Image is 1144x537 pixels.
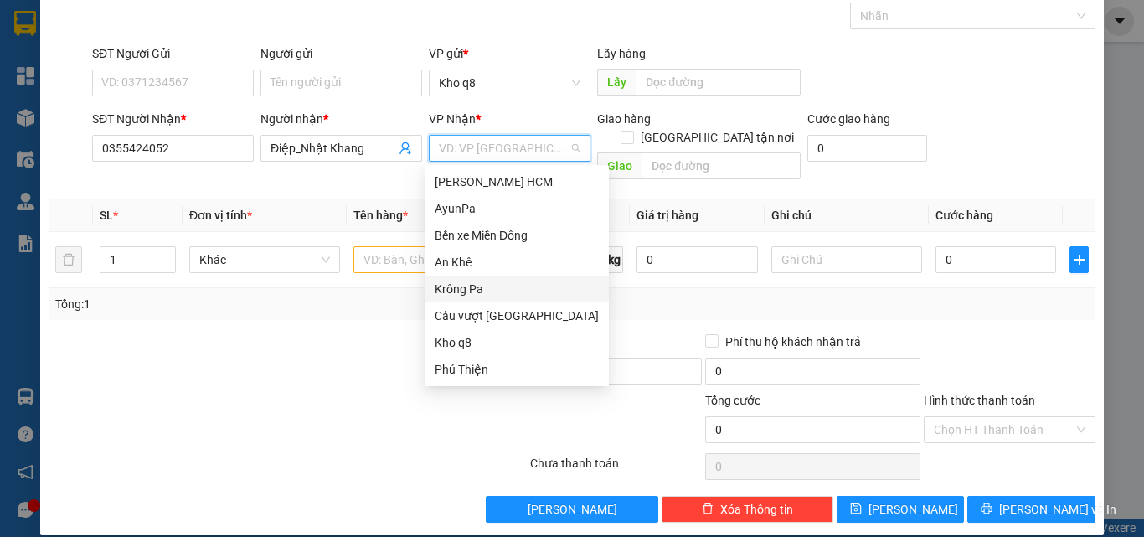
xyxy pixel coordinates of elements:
[486,496,657,523] button: [PERSON_NAME]
[260,110,422,128] div: Người nhận
[837,496,965,523] button: save[PERSON_NAME]
[924,394,1035,407] label: Hình thức thanh toán
[439,70,580,96] span: Kho q8
[425,195,609,222] div: AyunPa
[634,128,801,147] span: [GEOGRAPHIC_DATA] tận nơi
[425,222,609,249] div: Bến xe Miền Đông
[528,454,703,483] div: Chưa thanh toán
[425,276,609,302] div: Krông Pa
[719,333,868,351] span: Phí thu hộ khách nhận trả
[597,69,636,96] span: Lấy
[92,110,254,128] div: SĐT Người Nhận
[807,135,927,162] input: Cước giao hàng
[189,209,252,222] span: Đơn vị tính
[92,44,254,63] div: SĐT Người Gửi
[435,226,599,245] div: Bến xe Miền Đông
[765,199,929,232] th: Ghi chú
[435,333,599,352] div: Kho q8
[435,253,599,271] div: An Khê
[597,47,646,60] span: Lấy hàng
[636,69,801,96] input: Dọc đường
[1069,246,1089,273] button: plus
[771,246,922,273] input: Ghi Chú
[597,152,642,179] span: Giao
[353,209,408,222] span: Tên hàng
[705,394,760,407] span: Tổng cước
[425,249,609,276] div: An Khê
[606,246,623,273] span: kg
[702,503,714,516] span: delete
[260,44,422,63] div: Người gửi
[642,152,801,179] input: Dọc đường
[435,280,599,298] div: Krông Pa
[425,302,609,329] div: Cầu vượt Bình Phước
[199,247,330,272] span: Khác
[425,168,609,195] div: Trần Phú HCM
[435,199,599,218] div: AyunPa
[868,500,958,519] span: [PERSON_NAME]
[720,500,793,519] span: Xóa Thông tin
[435,173,599,191] div: [PERSON_NAME] HCM
[528,500,617,519] span: [PERSON_NAME]
[429,112,476,126] span: VP Nhận
[425,356,609,383] div: Phú Thiện
[981,503,992,516] span: printer
[597,112,651,126] span: Giao hàng
[429,44,590,63] div: VP gửi
[967,496,1095,523] button: printer[PERSON_NAME] và In
[935,209,993,222] span: Cước hàng
[353,246,504,273] input: VD: Bàn, Ghế
[55,246,82,273] button: delete
[636,246,757,273] input: 0
[636,209,698,222] span: Giá trị hàng
[55,295,443,313] div: Tổng: 1
[999,500,1116,519] span: [PERSON_NAME] và In
[1070,253,1088,266] span: plus
[435,360,599,379] div: Phú Thiện
[399,142,412,155] span: user-add
[850,503,862,516] span: save
[662,496,833,523] button: deleteXóa Thông tin
[425,329,609,356] div: Kho q8
[435,307,599,325] div: Cầu vượt [GEOGRAPHIC_DATA]
[100,209,113,222] span: SL
[807,112,890,126] label: Cước giao hàng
